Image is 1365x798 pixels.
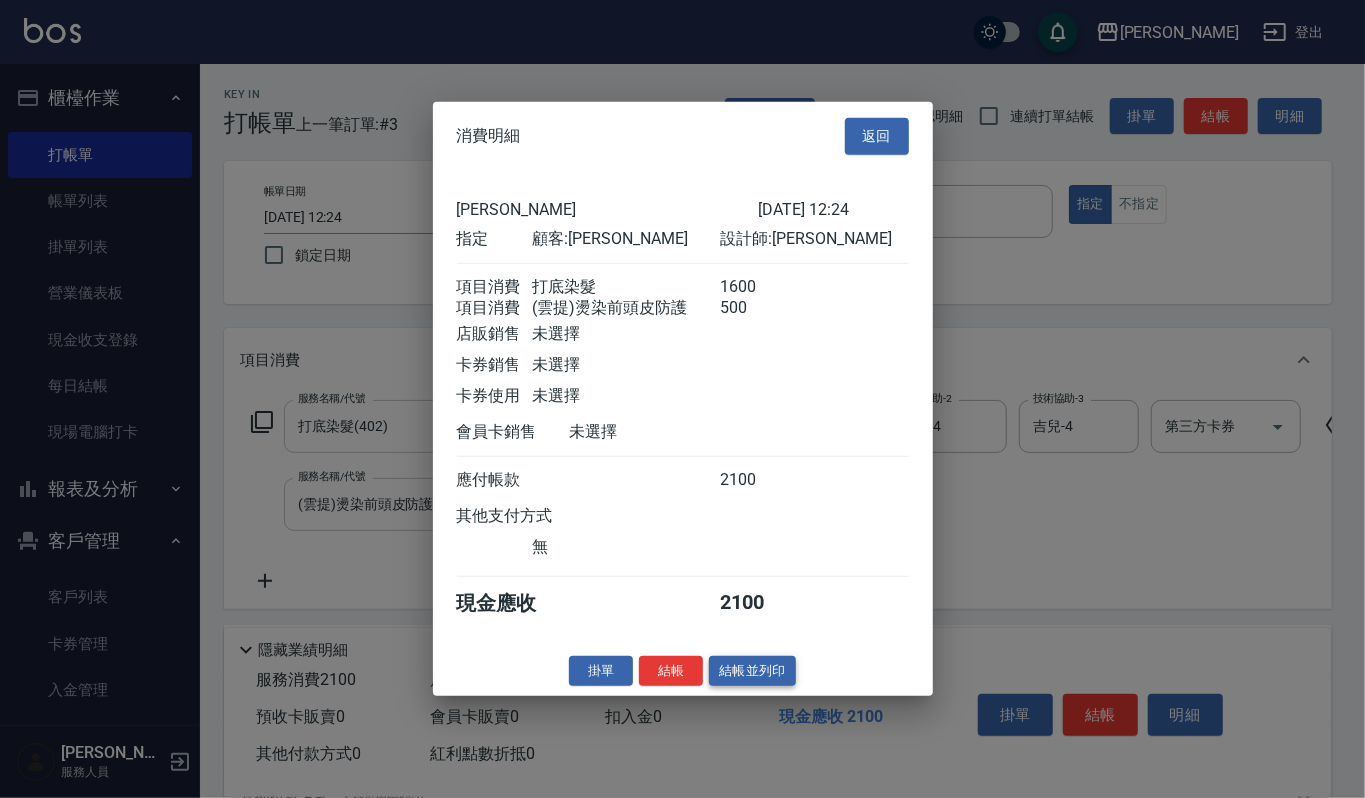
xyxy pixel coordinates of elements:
div: 打底染髮 [532,276,720,297]
div: 無 [532,536,720,557]
div: 設計師: [PERSON_NAME] [720,228,908,249]
div: 卡券使用 [457,385,532,406]
div: 未選擇 [570,421,758,442]
div: [PERSON_NAME] [457,199,758,218]
div: 未選擇 [532,354,720,375]
button: 結帳 [639,655,703,686]
span: 消費明細 [457,126,521,146]
div: 2100 [720,589,795,616]
div: (雲提)燙染前頭皮防護 [532,297,720,318]
div: 會員卡銷售 [457,421,570,442]
div: 其他支付方式 [457,505,608,526]
div: 現金應收 [457,589,570,616]
div: [DATE] 12:24 [758,199,909,218]
div: 1600 [720,276,795,297]
div: 項目消費 [457,297,532,318]
div: 店販銷售 [457,323,532,344]
div: 應付帳款 [457,469,532,490]
div: 項目消費 [457,276,532,297]
button: 返回 [845,118,909,155]
div: 2100 [720,469,795,490]
div: 顧客: [PERSON_NAME] [532,228,720,249]
div: 未選擇 [532,385,720,406]
div: 卡券銷售 [457,354,532,375]
div: 未選擇 [532,323,720,344]
div: 500 [720,297,795,318]
button: 掛單 [569,655,633,686]
button: 結帳並列印 [709,655,796,686]
div: 指定 [457,228,532,249]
